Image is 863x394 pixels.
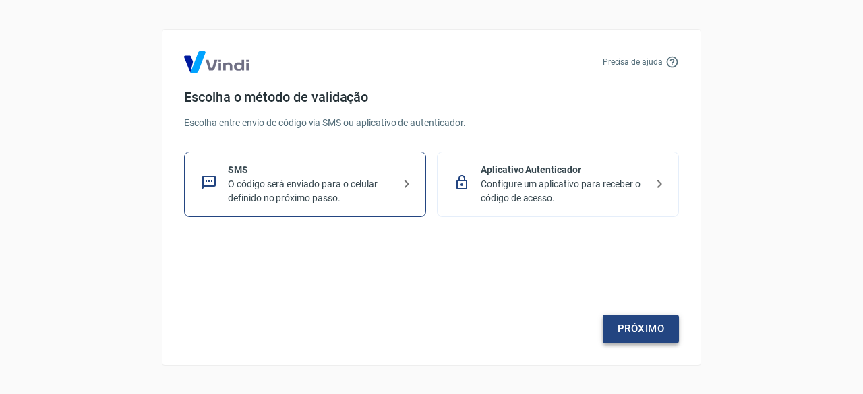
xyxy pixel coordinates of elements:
div: Aplicativo AutenticadorConfigure um aplicativo para receber o código de acesso. [437,152,679,217]
p: Aplicativo Autenticador [481,163,646,177]
div: SMSO código será enviado para o celular definido no próximo passo. [184,152,426,217]
a: Próximo [603,315,679,343]
p: SMS [228,163,393,177]
p: Precisa de ajuda [603,56,663,68]
h4: Escolha o método de validação [184,89,679,105]
p: Configure um aplicativo para receber o código de acesso. [481,177,646,205]
p: O código será enviado para o celular definido no próximo passo. [228,177,393,205]
img: Logo Vind [184,51,249,73]
p: Escolha entre envio de código via SMS ou aplicativo de autenticador. [184,116,679,130]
